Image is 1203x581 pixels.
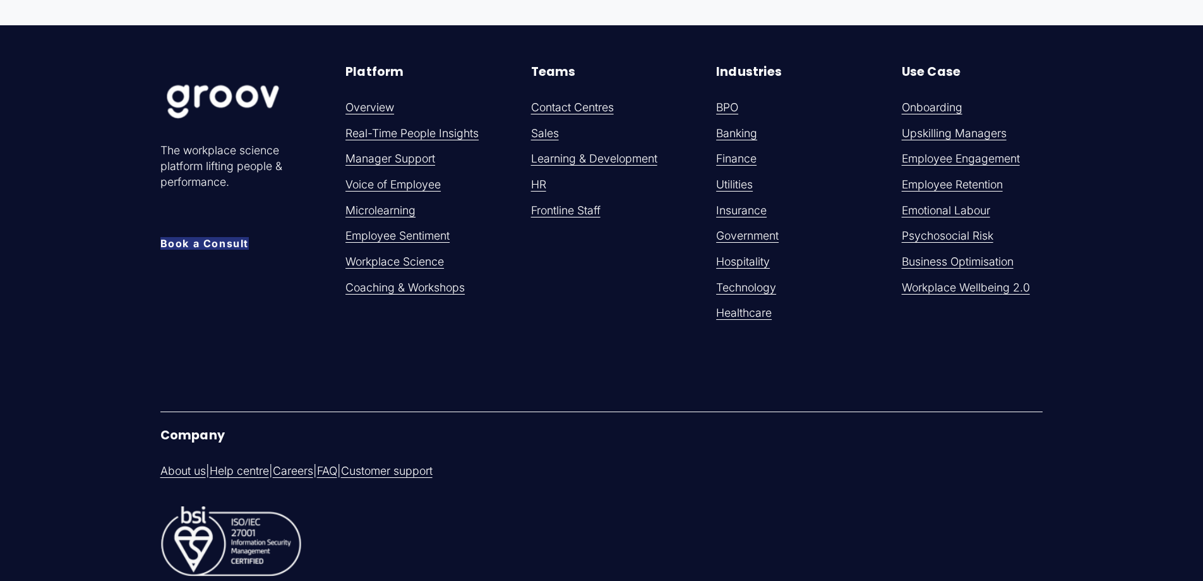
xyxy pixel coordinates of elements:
[160,463,206,479] a: About us
[531,63,576,80] strong: Teams
[902,126,1007,142] a: Upskilling Managers
[716,203,767,219] a: Insurance
[531,203,601,219] a: Frontline Staff
[531,100,614,116] a: Contact Centres
[345,126,479,142] a: Real-Time People Insights
[716,100,738,116] a: BPO
[716,177,753,193] a: Utilities
[341,463,433,479] a: Customer support
[160,463,598,479] p: | | | |
[902,100,962,116] a: Onboarding
[902,151,1020,167] a: Employee Engagement
[345,280,465,296] a: Coaching & Workshops
[531,126,559,142] a: Sales
[716,151,757,167] a: Finance
[345,228,450,244] a: Employee Sentiment
[160,427,225,444] strong: Company
[902,280,1003,296] a: Workplace Wellbein
[716,254,770,270] a: Hospitality
[160,143,302,190] p: The workplace science platform lifting people & performance.
[160,237,249,250] a: Book a Consult
[345,151,435,167] a: Manager Support
[902,177,1003,193] a: Employee Retention
[902,63,961,80] strong: Use Case
[902,228,993,244] a: Psychosocial Risk
[716,228,779,244] a: Government
[345,203,416,219] a: Microlearning
[716,305,772,321] a: Healthcare
[716,280,776,296] a: Technology
[345,254,444,270] a: Workplace Science
[902,203,990,219] a: Emotional Labour
[317,463,337,479] a: FAQ
[902,254,1014,270] a: Business Optimisation
[531,177,546,193] a: HR
[716,63,782,80] strong: Industries
[345,63,404,80] strong: Platform
[1003,280,1030,296] a: g 2.0
[345,177,441,193] a: Voice of Employee
[273,463,313,479] a: Careers
[531,151,657,167] a: Learning & Development
[716,126,757,142] a: Banking
[210,463,269,479] a: Help centre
